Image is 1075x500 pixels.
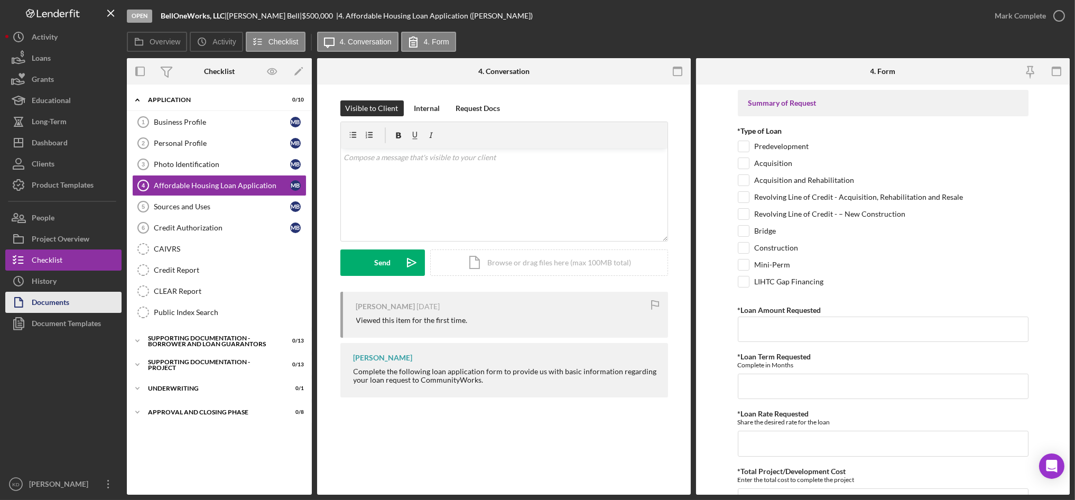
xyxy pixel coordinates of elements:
button: Dashboard [5,132,122,153]
button: Product Templates [5,174,122,196]
div: Supporting Documentation - Project [148,359,277,371]
tspan: 4 [142,182,145,189]
button: Activity [190,32,243,52]
button: Checklist [5,249,122,271]
div: 0 / 10 [285,97,304,103]
label: LIHTC Gap Financing [755,276,824,287]
div: M B [290,223,301,233]
div: Personal Profile [154,139,290,147]
div: Loans [32,48,51,71]
div: Business Profile [154,118,290,126]
a: 3Photo IdentificationMB [132,154,307,175]
label: Construction [755,243,799,253]
div: Open [127,10,152,23]
div: Credit Authorization [154,224,290,232]
div: Application [148,97,277,103]
button: Mark Complete [984,5,1070,26]
button: Educational [5,90,122,111]
div: Open Intercom Messenger [1039,453,1064,479]
div: Activity [32,26,58,50]
div: Clients [32,153,54,177]
div: Send [374,249,391,276]
div: *Type of Loan [738,127,1028,135]
div: Enter the total cost to complete the project [738,476,1028,484]
button: Project Overview [5,228,122,249]
div: Public Index Search [154,308,306,317]
tspan: 1 [142,119,145,125]
div: 0 / 1 [285,385,304,392]
a: People [5,207,122,228]
div: Checklist [204,67,235,76]
button: 4. Form [401,32,456,52]
tspan: 5 [142,203,145,210]
label: Acquisition [755,158,793,169]
div: [PERSON_NAME] [356,302,415,311]
div: Visible to Client [346,100,399,116]
button: Long-Term [5,111,122,132]
div: Sources and Uses [154,202,290,211]
div: Dashboard [32,132,68,156]
a: 1Business ProfileMB [132,112,307,133]
div: M B [290,117,301,127]
div: Product Templates [32,174,94,198]
a: 5Sources and UsesMB [132,196,307,217]
label: Revolving Line of Credit - Acquisition, Rehabilitation and Resale [755,192,963,202]
label: *Loan Term Requested [738,352,811,361]
div: CAIVRS [154,245,306,253]
label: Predevelopment [755,141,809,152]
div: M B [290,201,301,212]
b: BellOneWorks, LLC [161,11,225,20]
button: Request Docs [451,100,506,116]
div: Documents [32,292,69,316]
div: Mark Complete [995,5,1046,26]
div: Request Docs [456,100,501,116]
label: Overview [150,38,180,46]
label: *Loan Amount Requested [738,305,821,314]
a: Public Index Search [132,302,307,323]
div: M B [290,159,301,170]
button: Clients [5,153,122,174]
label: *Loan Rate Requested [738,409,809,418]
button: Loans [5,48,122,69]
text: KD [12,482,19,487]
div: CLEAR Report [154,287,306,295]
div: Underwriting [148,385,277,392]
div: Affordable Housing Loan Application [154,181,290,190]
div: [PERSON_NAME] Bell | [227,12,302,20]
tspan: 2 [142,140,145,146]
div: 0 / 8 [285,409,304,415]
a: Credit Report [132,260,307,281]
div: Summary of Request [748,99,1018,107]
button: Internal [409,100,446,116]
label: 4. Form [424,38,449,46]
button: Documents [5,292,122,313]
span: $500,000 [302,11,333,20]
label: *Total Project/Development Cost [738,467,846,476]
a: CAIVRS [132,238,307,260]
div: Project Overview [32,228,89,252]
a: Document Templates [5,313,122,334]
label: Acquisition and Rehabilitation [755,175,855,186]
label: Activity [212,38,236,46]
label: Mini-Perm [755,260,791,270]
div: Credit Report [154,266,306,274]
button: KD[PERSON_NAME] [5,474,122,495]
a: History [5,271,122,292]
tspan: 3 [142,161,145,168]
div: Internal [414,100,440,116]
button: Grants [5,69,122,90]
a: 4Affordable Housing Loan ApplicationMB [132,175,307,196]
div: Share the desired rate for the loan [738,418,1028,426]
div: | [161,12,227,20]
a: 6Credit AuthorizationMB [132,217,307,238]
tspan: 6 [142,225,145,231]
div: 0 / 13 [285,362,304,368]
label: Revolving Line of Credit - – New Construction [755,209,906,219]
label: 4. Conversation [340,38,392,46]
div: 0 / 13 [285,338,304,344]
